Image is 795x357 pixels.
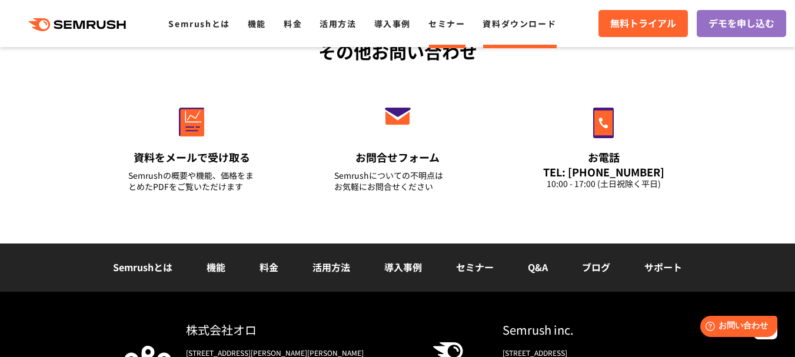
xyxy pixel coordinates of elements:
[528,260,548,274] a: Q&A
[610,16,676,31] span: 無料トライアル
[540,178,667,189] div: 10:00 - 17:00 (土日祝除く平日)
[456,260,494,274] a: セミナー
[483,18,556,29] a: 資料ダウンロード
[428,18,465,29] a: セミナー
[310,82,486,207] a: お問合せフォーム Semrushについての不明点はお気軽にお問合せください
[503,321,671,338] div: Semrush inc.
[540,165,667,178] div: TEL: [PHONE_NUMBER]
[384,260,422,274] a: 導入事例
[540,150,667,165] div: お電話
[697,10,786,37] a: デモを申し込む
[690,311,782,344] iframe: Help widget launcher
[320,18,356,29] a: 活用方法
[186,321,398,338] div: 株式会社オロ
[260,260,278,274] a: 料金
[113,260,172,274] a: Semrushとは
[708,16,774,31] span: デモを申し込む
[644,260,682,274] a: サポート
[334,150,461,165] div: お問合せフォーム
[312,260,350,274] a: 活用方法
[334,170,461,192] div: Semrushについての不明点は お気軽にお問合せください
[598,10,688,37] a: 無料トライアル
[207,260,225,274] a: 機能
[582,260,610,274] a: ブログ
[248,18,266,29] a: 機能
[128,170,255,192] div: Semrushの概要や機能、価格をまとめたPDFをご覧いただけます
[168,18,229,29] a: Semrushとは
[128,150,255,165] div: 資料をメールで受け取る
[284,18,302,29] a: 料金
[374,18,411,29] a: 導入事例
[89,38,707,65] div: その他お問い合わせ
[104,82,280,207] a: 資料をメールで受け取る Semrushの概要や機能、価格をまとめたPDFをご覧いただけます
